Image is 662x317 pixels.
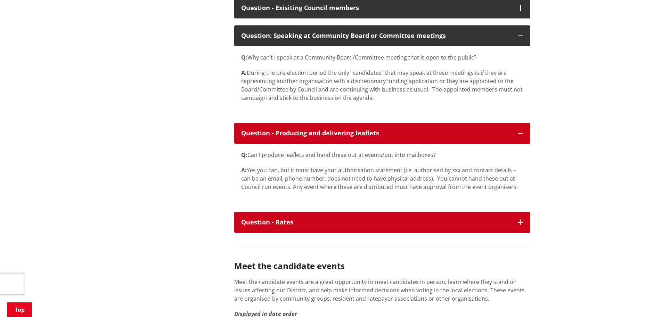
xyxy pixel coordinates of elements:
[234,25,530,46] button: Question: Speaking at Community Board or Committee meetings
[241,69,523,102] p: During the pre-election period the only “candidates” that may speak at those meetings is if they ...
[241,5,511,11] div: Question - Exisiting Council members
[234,212,530,233] button: Question - Rates
[241,53,523,62] p: Why can’t I speak at a Community Board/Committee meeting that is open to the public?
[241,151,523,159] p: Can I produce leaflets and hand these out at events/put into mailboxes?
[241,130,511,137] div: Question - Producing and delivering leaflets
[630,288,655,313] iframe: Messenger Launcher
[234,278,530,303] p: Meet the candidate events are a great opportunity to meet candidates in person, learn where they ...
[241,32,511,39] div: Question: Speaking at Community Board or Committee meetings
[241,69,247,77] strong: A:
[234,123,530,144] button: Question - Producing and delivering leaflets
[241,151,247,159] strong: Q:
[241,219,511,226] div: Question - Rates
[241,166,247,174] strong: A:
[7,302,32,317] a: Top
[234,260,345,271] strong: Meet the candidate events
[241,166,523,191] p: Yes you can, but it must have your authorisation statement (i.e. authorised by xxx and contact de...
[241,54,247,61] strong: Q:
